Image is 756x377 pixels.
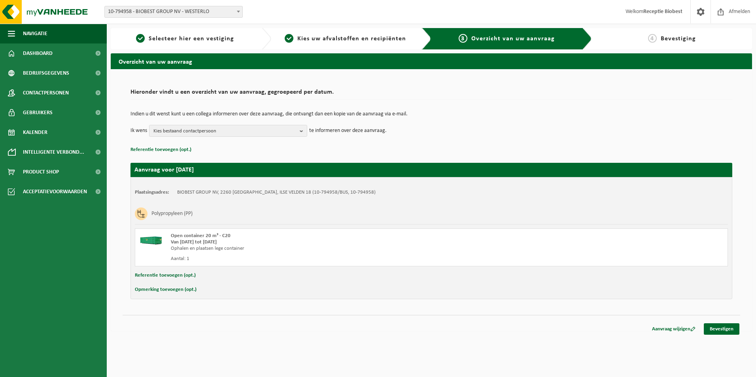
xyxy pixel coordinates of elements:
[134,167,194,173] strong: Aanvraag voor [DATE]
[130,111,732,117] p: Indien u dit wenst kunt u een collega informeren over deze aanvraag, die ontvangt dan een kopie v...
[275,34,416,43] a: 2Kies uw afvalstoffen en recipiënten
[105,6,242,17] span: 10-794958 - BIOBEST GROUP NV - WESTERLO
[130,89,732,100] h2: Hieronder vindt u een overzicht van uw aanvraag, gegroepeerd per datum.
[646,323,701,335] a: Aanvraag wijzigen
[149,36,234,42] span: Selecteer hier een vestiging
[130,125,147,137] p: Ik wens
[135,190,169,195] strong: Plaatsingsadres:
[130,145,191,155] button: Referentie toevoegen (opt.)
[139,233,163,245] img: HK-XC-20-GN-00.png
[23,123,47,142] span: Kalender
[309,125,387,137] p: te informeren over deze aanvraag.
[153,125,297,137] span: Kies bestaand contactpersoon
[704,323,739,335] a: Bevestigen
[643,9,682,15] strong: Receptie Biobest
[135,285,197,295] button: Opmerking toevoegen (opt.)
[115,34,255,43] a: 1Selecteer hier een vestiging
[136,34,145,43] span: 1
[171,256,463,262] div: Aantal: 1
[23,43,53,63] span: Dashboard
[23,63,69,83] span: Bedrijfsgegevens
[111,53,752,69] h2: Overzicht van uw aanvraag
[648,34,657,43] span: 4
[297,36,406,42] span: Kies uw afvalstoffen en recipiënten
[104,6,243,18] span: 10-794958 - BIOBEST GROUP NV - WESTERLO
[285,34,293,43] span: 2
[23,24,47,43] span: Navigatie
[171,239,217,245] strong: Van [DATE] tot [DATE]
[23,142,84,162] span: Intelligente verbond...
[135,270,196,281] button: Referentie toevoegen (opt.)
[177,189,376,196] td: BIOBEST GROUP NV, 2260 [GEOGRAPHIC_DATA], ILSE VELDEN 18 (10-794958/BUS, 10-794958)
[23,162,59,182] span: Product Shop
[23,83,69,103] span: Contactpersonen
[151,207,193,220] h3: Polypropyleen (PP)
[149,125,307,137] button: Kies bestaand contactpersoon
[459,34,467,43] span: 3
[171,233,231,238] span: Open container 20 m³ - C20
[471,36,555,42] span: Overzicht van uw aanvraag
[23,103,53,123] span: Gebruikers
[171,245,463,252] div: Ophalen en plaatsen lege container
[23,182,87,202] span: Acceptatievoorwaarden
[661,36,696,42] span: Bevestiging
